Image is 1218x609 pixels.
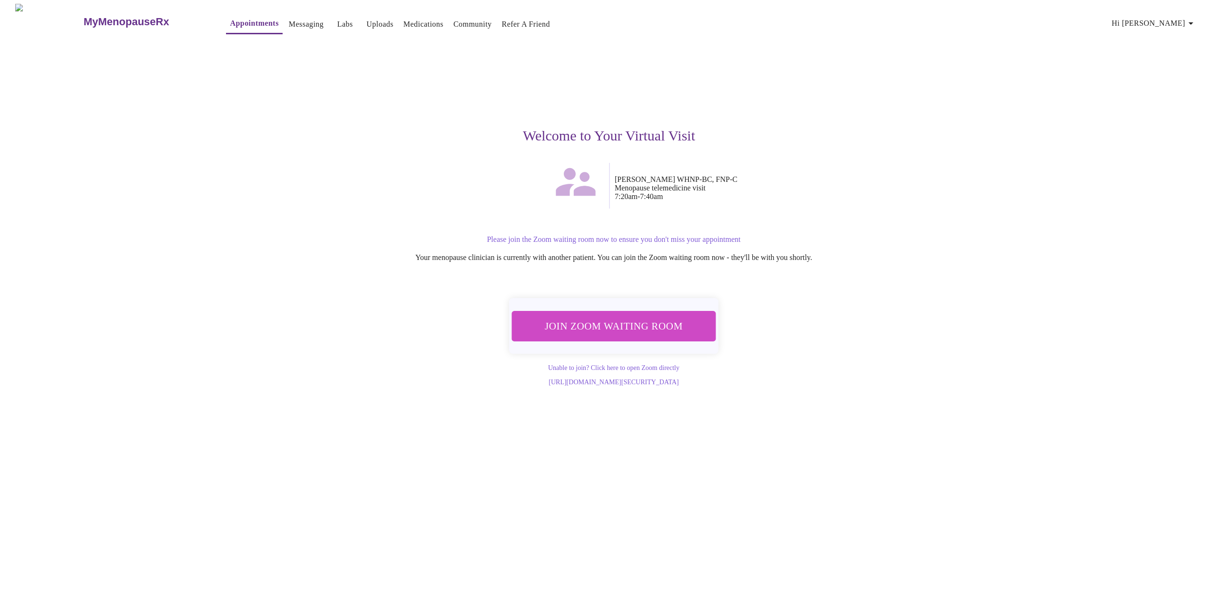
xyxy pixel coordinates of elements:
[453,18,492,31] a: Community
[15,4,82,40] img: MyMenopauseRx Logo
[1112,17,1197,30] span: Hi [PERSON_NAME]
[84,16,169,28] h3: MyMenopauseRx
[230,17,278,30] a: Appointments
[549,379,678,386] a: [URL][DOMAIN_NAME][SECURITY_DATA]
[366,18,393,31] a: Uploads
[450,15,496,34] button: Community
[289,18,324,31] a: Messaging
[363,15,397,34] button: Uploads
[285,15,327,34] button: Messaging
[498,15,554,34] button: Refer a Friend
[316,128,902,144] h3: Welcome to Your Virtual Visit
[615,175,902,201] p: [PERSON_NAME] WHNP-BC, FNP-C Menopause telemedicine visit 7:20am - 7:40am
[325,253,902,262] p: Your menopause clinician is currently with another patient. You can join the Zoom waiting room no...
[82,5,207,39] a: MyMenopauseRx
[325,235,902,244] p: Please join the Zoom waiting room now to ensure you don't miss your appointment
[403,18,443,31] a: Medications
[337,18,353,31] a: Labs
[524,317,703,335] span: Join Zoom Waiting Room
[1108,14,1200,33] button: Hi [PERSON_NAME]
[548,364,679,371] a: Unable to join? Click here to open Zoom directly
[400,15,447,34] button: Medications
[512,311,716,341] button: Join Zoom Waiting Room
[226,14,282,34] button: Appointments
[330,15,360,34] button: Labs
[502,18,550,31] a: Refer a Friend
